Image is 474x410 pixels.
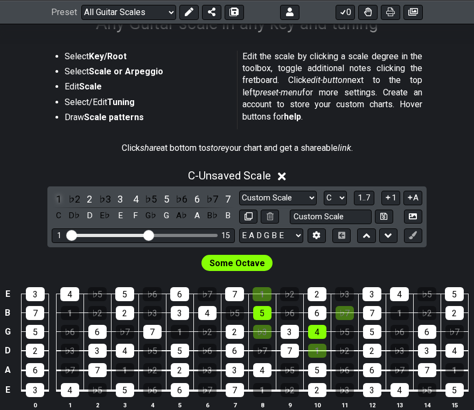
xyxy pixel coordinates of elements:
[445,383,464,397] div: 5
[67,192,81,206] div: toggle scale degree
[418,306,436,320] div: ♭2
[81,4,176,19] select: Preset
[338,143,351,153] em: link
[253,306,271,320] div: 5
[26,344,44,358] div: 2
[225,287,244,301] div: 7
[205,209,219,223] div: toggle pitch class
[88,306,107,320] div: ♭2
[198,325,217,339] div: ♭2
[202,4,221,19] button: Share Preset
[205,192,219,206] div: toggle scale degree
[255,87,302,98] em: preset-menu
[175,209,189,223] div: toggle pitch class
[363,325,381,339] div: 5
[82,209,96,223] div: toggle pitch class
[143,306,162,320] div: ♭3
[88,344,107,358] div: 3
[284,112,301,122] strong: help
[198,287,217,301] div: ♭7
[88,325,107,339] div: 6
[206,143,225,153] em: store
[116,306,134,320] div: 2
[403,4,423,19] button: Create image
[308,287,326,301] div: 2
[140,143,161,153] em: share
[308,363,326,377] div: 5
[404,228,422,243] button: First click edit preset to enable marker editing
[84,112,144,122] strong: Scale patterns
[88,383,107,397] div: ♭5
[308,325,326,339] div: 4
[115,287,134,301] div: 5
[171,363,189,377] div: 2
[190,209,204,223] div: toggle pitch class
[116,363,134,377] div: 1
[363,344,381,358] div: 2
[129,209,143,223] div: toggle pitch class
[26,383,44,397] div: 3
[171,383,189,397] div: 6
[221,192,235,206] div: toggle scale degree
[143,325,162,339] div: 7
[65,51,229,66] li: Select
[67,209,81,223] div: toggle pitch class
[1,341,14,360] td: D
[171,344,189,358] div: 5
[391,363,409,377] div: ♭7
[65,96,229,112] li: Select/Edit
[391,383,409,397] div: 4
[390,287,409,301] div: 4
[143,383,162,397] div: ♭6
[445,363,464,377] div: 1
[379,228,398,243] button: Move down
[61,383,79,397] div: 4
[1,284,14,303] td: E
[445,287,464,301] div: 5
[253,287,271,301] div: 1
[57,231,61,240] div: 1
[61,306,79,320] div: 1
[445,325,464,339] div: ♭7
[381,4,400,19] button: Print
[336,344,354,358] div: ♭2
[226,363,244,377] div: 3
[308,383,326,397] div: 2
[281,344,299,358] div: 7
[1,360,14,380] td: A
[280,287,299,301] div: ♭2
[107,97,135,107] strong: Tuning
[175,192,189,206] div: toggle scale degree
[65,112,229,127] li: Draw
[253,325,271,339] div: ♭3
[391,344,409,358] div: ♭3
[308,306,326,320] div: 6
[116,325,134,339] div: ♭7
[179,4,199,19] button: Edit Preset
[129,192,143,206] div: toggle scale degree
[445,306,464,320] div: 2
[418,325,436,339] div: 6
[89,51,127,61] strong: Key/Root
[336,363,354,377] div: ♭6
[281,306,299,320] div: ♭6
[88,363,107,377] div: 7
[281,363,299,377] div: ♭5
[391,325,409,339] div: ♭6
[221,231,230,240] div: 15
[1,380,14,400] td: E
[226,383,244,397] div: 7
[170,287,189,301] div: 6
[363,287,381,301] div: 3
[239,210,257,224] button: Copy
[306,75,347,85] em: edit-button
[89,66,163,77] strong: Scale or Arpeggio
[98,192,112,206] div: toggle scale degree
[26,325,44,339] div: 5
[336,306,354,320] div: ♭7
[61,344,79,358] div: ♭3
[363,383,381,397] div: 3
[335,287,354,301] div: ♭3
[52,228,235,243] div: Visible fret range
[88,287,107,301] div: ♭5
